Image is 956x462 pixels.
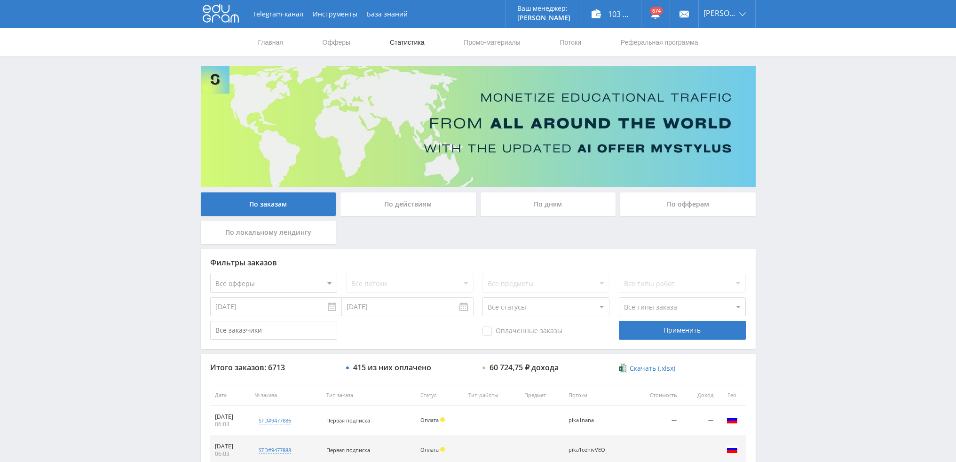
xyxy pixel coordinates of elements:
[463,28,521,56] a: Промо-материалы
[340,192,476,216] div: По действиям
[210,321,337,340] input: Все заказчики
[322,28,352,56] a: Офферы
[201,192,336,216] div: По заказам
[703,9,736,17] span: [PERSON_NAME]
[482,327,562,336] span: Оплаченные заказы
[201,221,336,244] div: По локальному лендингу
[620,28,699,56] a: Реферальная программа
[210,258,746,267] div: Фильтры заказов
[559,28,582,56] a: Потоки
[389,28,426,56] a: Статистика
[201,66,756,187] img: Banner
[257,28,284,56] a: Главная
[619,321,746,340] div: Применить
[620,192,756,216] div: По офферам
[481,192,616,216] div: По дням
[517,14,570,22] p: [PERSON_NAME]
[517,5,570,12] p: Ваш менеджер:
